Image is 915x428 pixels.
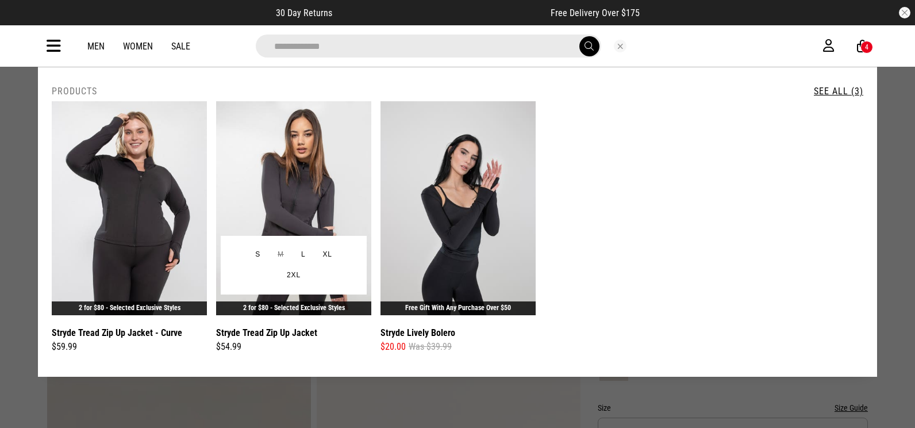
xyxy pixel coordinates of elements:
button: Close search [614,40,626,52]
a: Free Gift With Any Purchase Over $50 [405,304,511,312]
button: L [293,244,314,265]
a: 2 for $80 - Selected Exclusive Styles [79,304,180,312]
a: Stryde Tread Zip Up Jacket - Curve [52,326,182,340]
span: Was $39.99 [409,340,452,354]
a: See All (3) [814,86,863,97]
div: 4 [865,43,868,51]
img: Stryde Tread Zip Up Jacket in Black [216,101,371,315]
a: Men [87,41,105,52]
a: Women [123,41,153,52]
span: 30 Day Returns [276,7,332,18]
button: Open LiveChat chat widget [9,5,44,39]
iframe: Customer reviews powered by Trustpilot [355,7,528,18]
button: M [269,244,293,265]
h2: Products [52,86,97,97]
a: Stryde Lively Bolero [380,326,455,340]
div: $54.99 [216,340,371,354]
div: $59.99 [52,340,207,354]
button: XL [314,244,340,265]
button: 2XL [278,265,309,286]
img: Stryde Tread Zip Up Jacket - Curve in Black [52,101,207,315]
img: Stryde Lively Bolero in Black [380,101,536,315]
button: S [247,244,269,265]
a: 4 [857,40,868,52]
a: 2 for $80 - Selected Exclusive Styles [243,304,345,312]
a: Sale [171,41,190,52]
a: Stryde Tread Zip Up Jacket [216,326,317,340]
span: Free Delivery Over $175 [551,7,640,18]
span: $20.00 [380,340,406,354]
